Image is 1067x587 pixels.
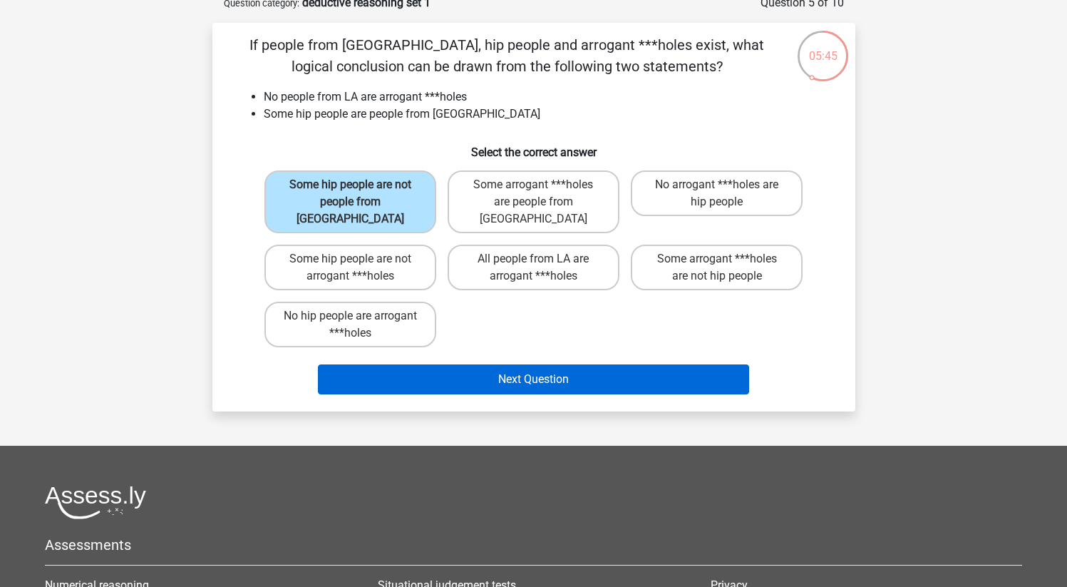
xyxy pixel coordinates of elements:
[448,245,619,290] label: All people from LA are arrogant ***holes
[264,170,436,233] label: Some hip people are not people from [GEOGRAPHIC_DATA]
[45,536,1022,553] h5: Assessments
[264,245,436,290] label: Some hip people are not arrogant ***holes
[45,486,146,519] img: Assessly logo
[318,364,749,394] button: Next Question
[631,245,803,290] label: Some arrogant ***holes are not hip people
[631,170,803,216] label: No arrogant ***holes are hip people
[448,170,619,233] label: Some arrogant ***holes are people from [GEOGRAPHIC_DATA]
[235,34,779,77] p: If people from [GEOGRAPHIC_DATA], hip people and arrogant ***holes exist, what logical conclusion...
[796,29,850,65] div: 05:45
[235,134,833,159] h6: Select the correct answer
[264,88,833,106] li: No people from LA are arrogant ***holes
[264,106,833,123] li: Some hip people are people from [GEOGRAPHIC_DATA]
[264,302,436,347] label: No hip people are arrogant ***holes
